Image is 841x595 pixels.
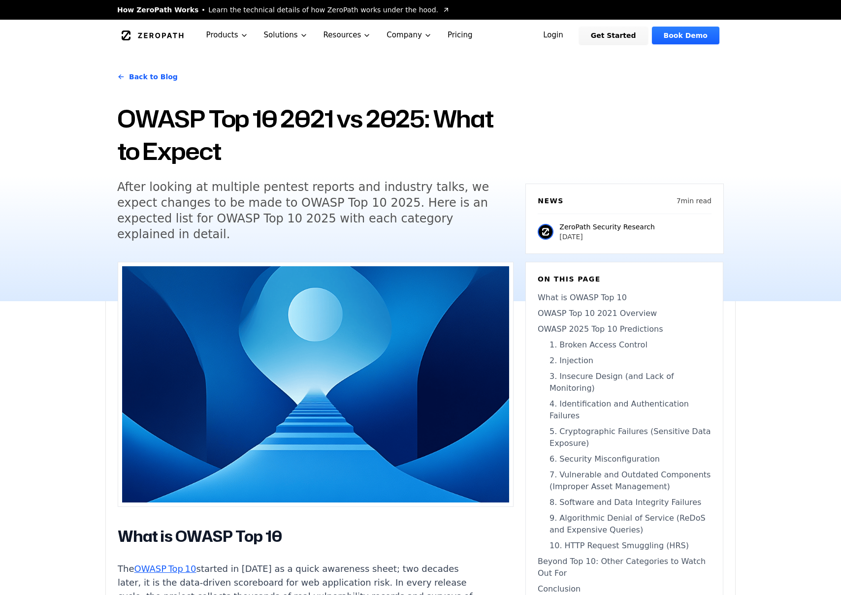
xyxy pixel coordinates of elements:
[118,527,484,546] h2: What is OWASP Top 10
[538,583,711,595] a: Conclusion
[122,266,509,502] img: OWASP Top 10 2021 vs 2025: What to Expect
[677,196,712,206] p: 7 min read
[538,339,711,351] a: 1. Broken Access Control
[256,20,316,51] button: Solutions
[316,20,379,51] button: Resources
[538,556,711,579] a: Beyond Top 10: Other Categories to Watch Out For
[208,5,438,15] span: Learn the technical details of how ZeroPath works under the hood.
[379,20,440,51] button: Company
[559,232,655,242] p: [DATE]
[538,292,711,304] a: What is OWASP Top 10
[538,355,711,367] a: 2. Injection
[117,179,495,242] h5: After looking at multiple pentest reports and industry talks, we expect changes to be made to OWA...
[538,274,711,284] h6: On this page
[198,20,256,51] button: Products
[538,426,711,449] a: 5. Cryptographic Failures (Sensitive Data Exposure)
[538,371,711,394] a: 3. Insecure Design (and Lack of Monitoring)
[538,196,563,206] h6: News
[117,102,514,167] h1: OWASP Top 10 2021 vs 2025: What to Expect
[579,27,648,44] a: Get Started
[538,497,711,508] a: 8. Software and Data Integrity Failures
[538,308,711,319] a: OWASP Top 10 2021 Overview
[538,323,711,335] a: OWASP 2025 Top 10 Predictions
[652,27,719,44] a: Book Demo
[134,564,196,574] a: OWASP Top 10
[531,27,575,44] a: Login
[538,453,711,465] a: 6. Security Misconfiguration
[117,5,198,15] span: How ZeroPath Works
[117,5,450,15] a: How ZeroPath WorksLearn the technical details of how ZeroPath works under the hood.
[559,222,655,232] p: ZeroPath Security Research
[117,63,178,91] a: Back to Blog
[538,398,711,422] a: 4. Identification and Authentication Failures
[538,540,711,552] a: 10. HTTP Request Smuggling (HRS)
[105,20,736,51] nav: Global
[538,224,553,240] img: ZeroPath Security Research
[440,20,481,51] a: Pricing
[538,469,711,493] a: 7. Vulnerable and Outdated Components (Improper Asset Management)
[538,512,711,536] a: 9. Algorithmic Denial of Service (ReDoS and Expensive Queries)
